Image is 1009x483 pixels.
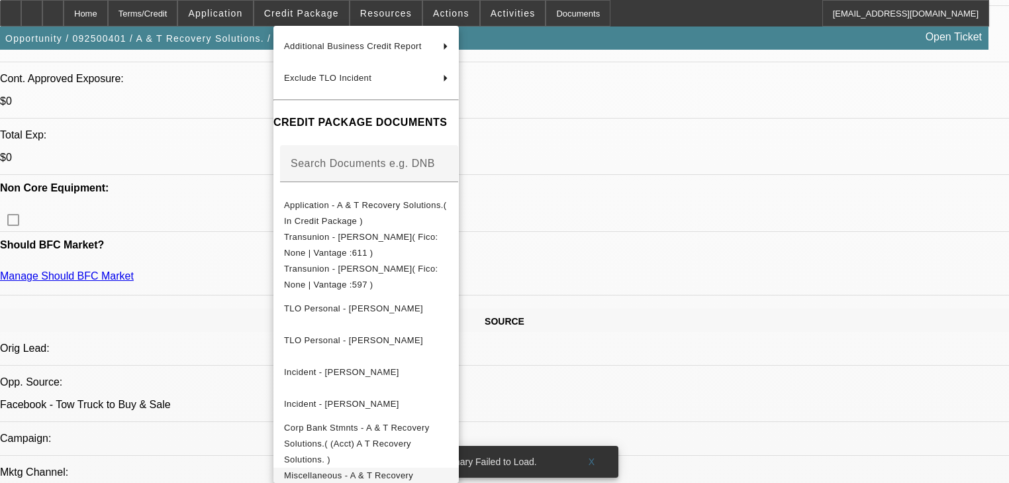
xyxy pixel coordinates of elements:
[284,303,423,313] span: TLO Personal - [PERSON_NAME]
[284,399,399,409] span: Incident - [PERSON_NAME]
[273,388,459,420] button: Incident - Gunn, Amber
[273,197,459,229] button: Application - A & T Recovery Solutions.( In Credit Package )
[291,158,435,169] mat-label: Search Documents e.g. DNB
[273,325,459,356] button: TLO Personal - Gunn, Amber
[284,423,430,464] span: Corp Bank Stmnts - A & T Recovery Solutions.( (Acct) A T Recovery Solutions. )
[273,115,459,131] h4: CREDIT PACKAGE DOCUMENTS
[284,41,422,51] span: Additional Business Credit Report
[273,356,459,388] button: Incident - Wells, Travis
[273,420,459,468] button: Corp Bank Stmnts - A & T Recovery Solutions.( (Acct) A T Recovery Solutions. )
[284,335,423,345] span: TLO Personal - [PERSON_NAME]
[284,367,399,377] span: Incident - [PERSON_NAME]
[273,293,459,325] button: TLO Personal - Wells, Travis
[284,200,447,226] span: Application - A & T Recovery Solutions.( In Credit Package )
[284,264,438,290] span: Transunion - [PERSON_NAME]( Fico: None | Vantage :597 )
[273,229,459,261] button: Transunion - Wells, Travis( Fico: None | Vantage :611 )
[273,261,459,293] button: Transunion - Gunn, Amber( Fico: None | Vantage :597 )
[284,232,438,258] span: Transunion - [PERSON_NAME]( Fico: None | Vantage :611 )
[284,73,371,83] span: Exclude TLO Incident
